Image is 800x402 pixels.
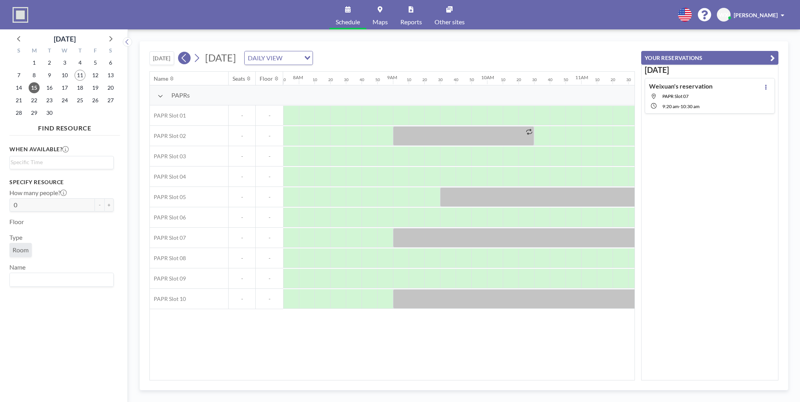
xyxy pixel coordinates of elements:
[11,158,109,167] input: Search for option
[256,194,283,201] span: -
[105,95,116,106] span: Saturday, September 27, 2025
[44,82,55,93] span: Tuesday, September 16, 2025
[59,82,70,93] span: Wednesday, September 17, 2025
[150,255,186,262] span: PAPR Slot 08
[75,82,85,93] span: Thursday, September 18, 2025
[649,82,713,90] h4: Weixuan's reservation
[336,19,360,25] span: Schedule
[10,156,113,168] div: Search for option
[256,132,283,139] span: -
[150,132,186,139] span: PAPR Slot 02
[59,70,70,81] span: Wednesday, September 10, 2025
[150,214,186,221] span: PAPR Slot 06
[719,11,729,18] span: WX
[229,153,255,160] span: -
[150,234,186,241] span: PAPR Slot 07
[150,173,186,180] span: PAPR Slot 04
[501,77,505,82] div: 10
[422,77,427,82] div: 20
[13,246,29,254] span: Room
[611,77,615,82] div: 20
[281,77,286,82] div: 50
[285,53,300,63] input: Search for option
[229,255,255,262] span: -
[11,275,109,285] input: Search for option
[171,91,190,99] span: PAPRs
[150,295,186,302] span: PAPR Slot 10
[29,57,40,68] span: Monday, September 1, 2025
[10,273,113,286] div: Search for option
[90,82,101,93] span: Friday, September 19, 2025
[44,107,55,118] span: Tuesday, September 30, 2025
[246,53,284,63] span: DAILY VIEW
[645,65,775,75] h3: [DATE]
[260,75,273,82] div: Floor
[407,77,411,82] div: 10
[90,57,101,68] span: Friday, September 5, 2025
[595,77,600,82] div: 10
[154,75,168,82] div: Name
[44,57,55,68] span: Tuesday, September 2, 2025
[13,70,24,81] span: Sunday, September 7, 2025
[9,189,67,197] label: How many people?
[72,46,87,56] div: T
[375,77,380,82] div: 50
[150,275,186,282] span: PAPR Slot 09
[205,52,236,63] span: [DATE]
[313,77,317,82] div: 10
[387,74,397,80] div: 9AM
[9,234,22,241] label: Type
[328,77,333,82] div: 20
[400,19,422,25] span: Reports
[13,7,28,23] img: organization-logo
[344,77,349,82] div: 30
[13,82,24,93] span: Sunday, September 14, 2025
[256,295,283,302] span: -
[293,74,303,80] div: 8AM
[44,95,55,106] span: Tuesday, September 23, 2025
[641,51,778,65] button: YOUR RESERVATIONS
[149,51,174,65] button: [DATE]
[469,77,474,82] div: 50
[9,218,24,226] label: Floor
[454,77,458,82] div: 40
[233,75,245,82] div: Seats
[229,194,255,201] span: -
[29,70,40,81] span: Monday, September 8, 2025
[13,95,24,106] span: Sunday, September 21, 2025
[679,103,680,109] span: -
[90,95,101,106] span: Friday, September 26, 2025
[256,234,283,241] span: -
[229,295,255,302] span: -
[229,275,255,282] span: -
[150,153,186,160] span: PAPR Slot 03
[435,19,465,25] span: Other sites
[516,77,521,82] div: 20
[256,173,283,180] span: -
[564,77,568,82] div: 50
[229,214,255,221] span: -
[54,33,76,44] div: [DATE]
[29,82,40,93] span: Monday, September 15, 2025
[105,82,116,93] span: Saturday, September 20, 2025
[680,103,700,109] span: 10:30 AM
[481,74,494,80] div: 10AM
[256,214,283,221] span: -
[9,263,25,271] label: Name
[256,275,283,282] span: -
[75,57,85,68] span: Thursday, September 4, 2025
[256,112,283,119] span: -
[245,51,313,65] div: Search for option
[9,179,114,186] h3: Specify resource
[105,70,116,81] span: Saturday, September 13, 2025
[42,46,57,56] div: T
[75,95,85,106] span: Thursday, September 25, 2025
[44,70,55,81] span: Tuesday, September 9, 2025
[360,77,364,82] div: 40
[662,103,679,109] span: 9:20 AM
[75,70,85,81] span: Thursday, September 11, 2025
[256,255,283,262] span: -
[27,46,42,56] div: M
[59,57,70,68] span: Wednesday, September 3, 2025
[57,46,73,56] div: W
